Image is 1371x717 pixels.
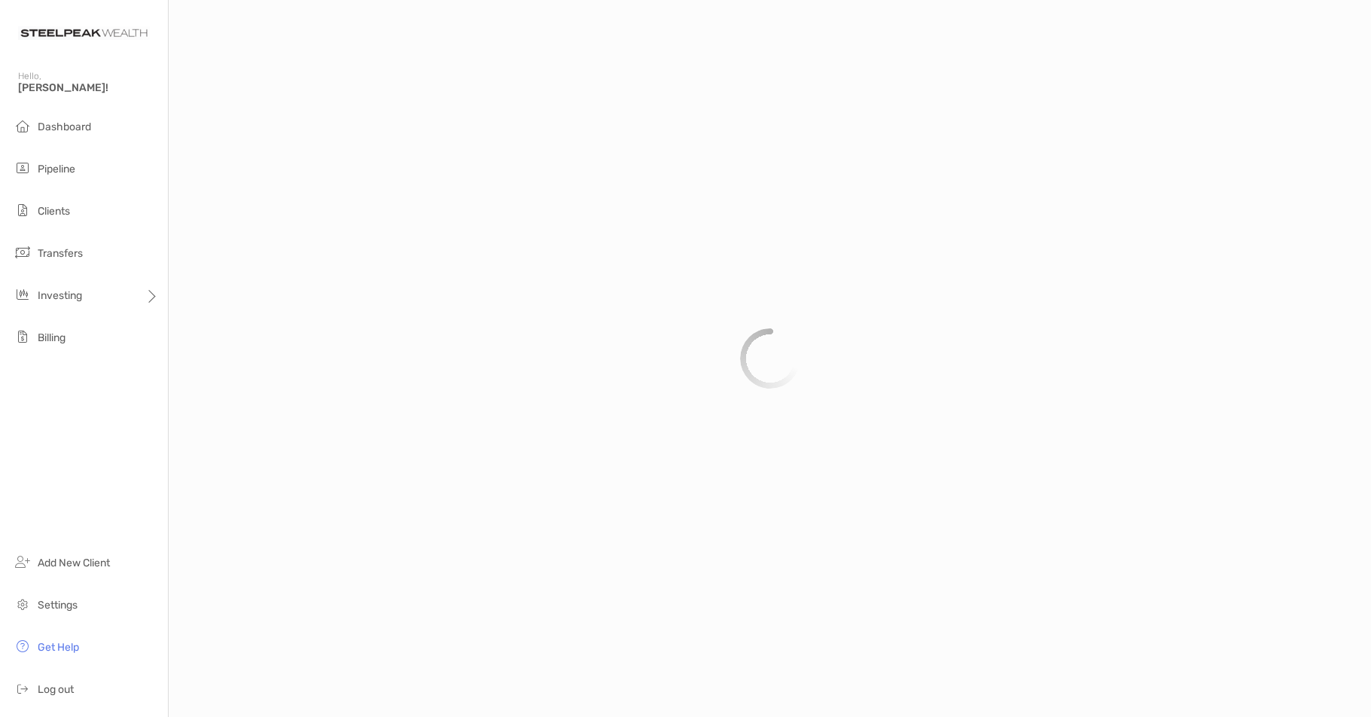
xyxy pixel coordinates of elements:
[38,289,82,302] span: Investing
[14,679,32,697] img: logout icon
[38,205,70,218] span: Clients
[14,243,32,261] img: transfers icon
[14,201,32,219] img: clients icon
[14,159,32,177] img: pipeline icon
[38,121,91,133] span: Dashboard
[14,553,32,571] img: add_new_client icon
[14,285,32,304] img: investing icon
[38,331,66,344] span: Billing
[38,247,83,260] span: Transfers
[38,557,110,569] span: Add New Client
[18,81,159,94] span: [PERSON_NAME]!
[14,595,32,613] img: settings icon
[14,637,32,655] img: get-help icon
[14,117,32,135] img: dashboard icon
[38,641,79,654] span: Get Help
[18,6,150,60] img: Zoe Logo
[38,163,75,175] span: Pipeline
[14,328,32,346] img: billing icon
[38,683,74,696] span: Log out
[38,599,78,612] span: Settings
